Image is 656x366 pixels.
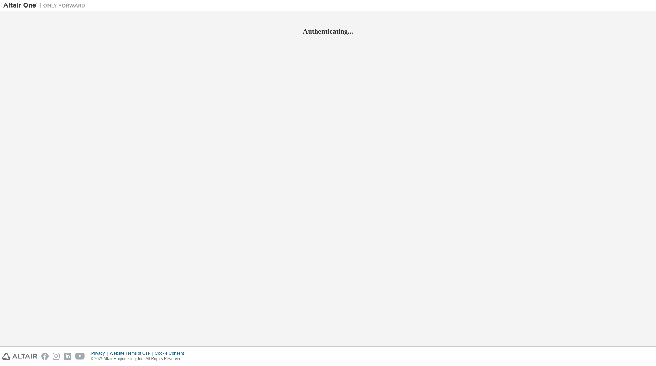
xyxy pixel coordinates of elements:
p: © 2025 Altair Engineering, Inc. All Rights Reserved. [91,356,188,362]
img: facebook.svg [41,353,49,360]
img: altair_logo.svg [2,353,37,360]
img: Altair One [3,2,89,9]
div: Website Terms of Use [110,351,155,356]
img: instagram.svg [53,353,60,360]
img: youtube.svg [75,353,85,360]
div: Cookie Consent [155,351,188,356]
div: Privacy [91,351,110,356]
h2: Authenticating... [3,27,653,36]
img: linkedin.svg [64,353,71,360]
